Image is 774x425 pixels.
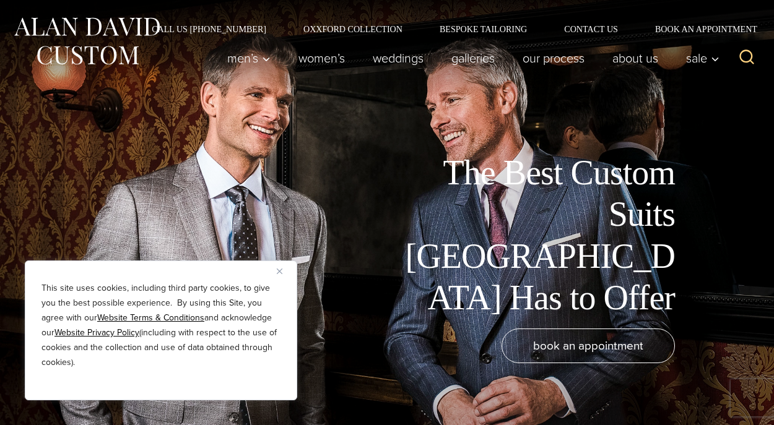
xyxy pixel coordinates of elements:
[599,46,672,71] a: About Us
[97,311,204,324] a: Website Terms & Conditions
[12,14,161,69] img: Alan David Custom
[285,46,359,71] a: Women’s
[637,25,762,33] a: Book an Appointment
[41,281,280,370] p: This site uses cookies, including third party cookies, to give you the best possible experience. ...
[277,268,282,274] img: Close
[54,326,139,339] a: Website Privacy Policy
[533,337,643,354] span: book an appointment
[686,52,720,64] span: Sale
[732,43,762,73] button: View Search Form
[438,46,509,71] a: Galleries
[277,264,292,278] button: Close
[133,25,285,33] a: Call Us [PHONE_NUMBER]
[285,25,421,33] a: Oxxford Collection
[227,52,271,64] span: Men’s
[509,46,599,71] a: Our Process
[502,328,675,363] a: book an appointment
[396,152,675,319] h1: The Best Custom Suits [GEOGRAPHIC_DATA] Has to Offer
[133,25,762,33] nav: Secondary Navigation
[421,25,546,33] a: Bespoke Tailoring
[359,46,438,71] a: weddings
[214,46,726,71] nav: Primary Navigation
[546,25,637,33] a: Contact Us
